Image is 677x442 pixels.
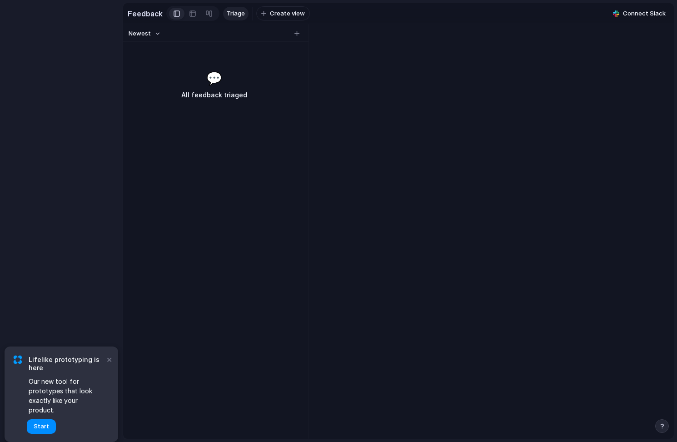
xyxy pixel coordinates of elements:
span: Triage [227,9,245,18]
a: Triage [223,7,249,20]
button: Start [27,419,56,434]
button: Dismiss [104,354,114,365]
button: Create view [256,6,310,21]
span: Our new tool for prototypes that look exactly like your product. [29,377,105,415]
span: Create view [270,9,305,18]
span: Newest [129,29,151,38]
span: Start [34,422,49,431]
button: Newest [127,28,162,40]
span: 💬 [206,69,222,88]
h3: All feedback triaged [144,90,284,100]
button: Connect Slack [609,7,669,20]
span: Connect Slack [623,9,666,18]
h2: Feedback [128,8,163,19]
span: Lifelike prototyping is here [29,356,105,372]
